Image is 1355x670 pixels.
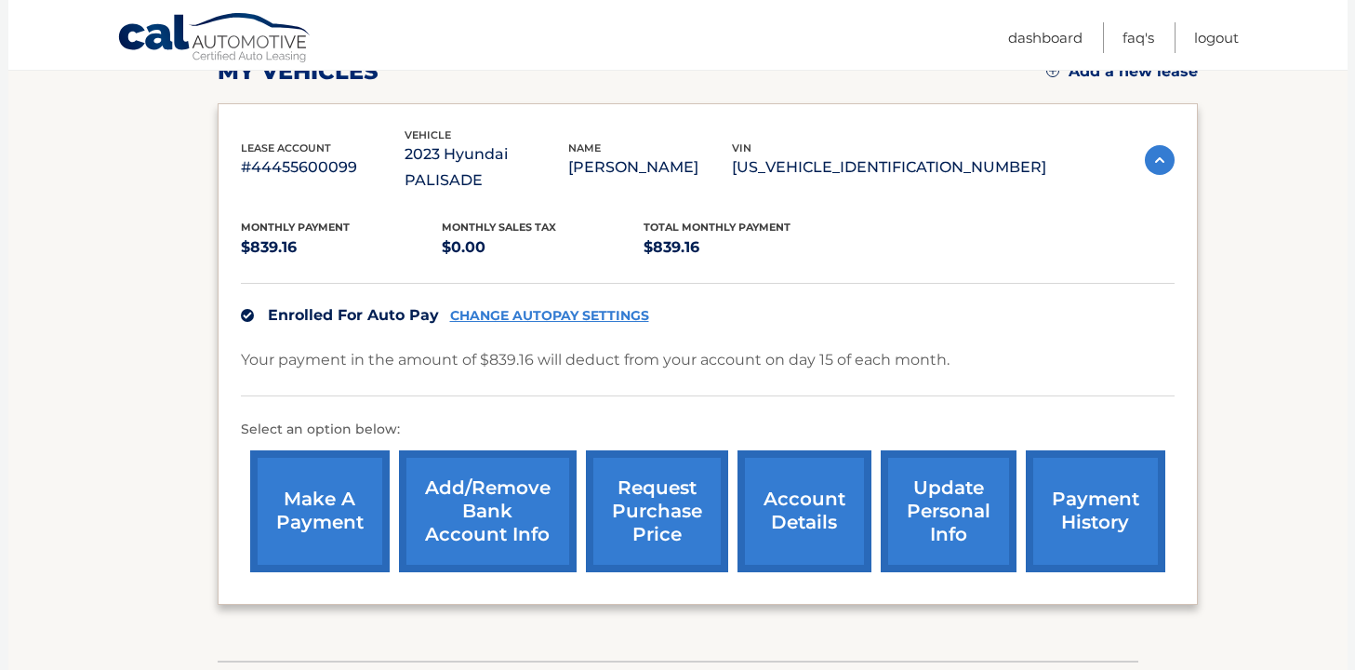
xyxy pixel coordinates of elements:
a: payment history [1026,450,1165,572]
span: Monthly Payment [241,221,350,234]
span: vin [732,141,751,154]
span: Monthly sales Tax [442,221,556,234]
a: update personal info [881,450,1016,572]
a: Cal Automotive [117,12,312,66]
a: Add/Remove bank account info [399,450,577,572]
p: Your payment in the amount of $839.16 will deduct from your account on day 15 of each month. [241,347,950,373]
span: vehicle [405,128,451,141]
p: #44455600099 [241,154,405,181]
a: request purchase price [586,450,728,572]
a: account details [737,450,871,572]
a: make a payment [250,450,390,572]
span: Enrolled For Auto Pay [268,306,439,324]
p: $839.16 [241,234,443,261]
a: Logout [1194,22,1239,53]
a: Dashboard [1008,22,1083,53]
a: Add a new lease [1046,62,1198,81]
span: lease account [241,141,331,154]
span: name [568,141,601,154]
p: [US_VEHICLE_IDENTIFICATION_NUMBER] [732,154,1046,181]
span: Total Monthly Payment [644,221,790,234]
h2: my vehicles [218,58,379,86]
img: accordion-active.svg [1145,145,1175,175]
a: FAQ's [1123,22,1154,53]
img: check.svg [241,309,254,322]
p: $0.00 [442,234,644,261]
p: Select an option below: [241,419,1175,441]
p: $839.16 [644,234,845,261]
a: CHANGE AUTOPAY SETTINGS [450,308,649,324]
img: add.svg [1046,64,1059,77]
p: [PERSON_NAME] [568,154,732,181]
p: 2023 Hyundai PALISADE [405,141,568,194]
